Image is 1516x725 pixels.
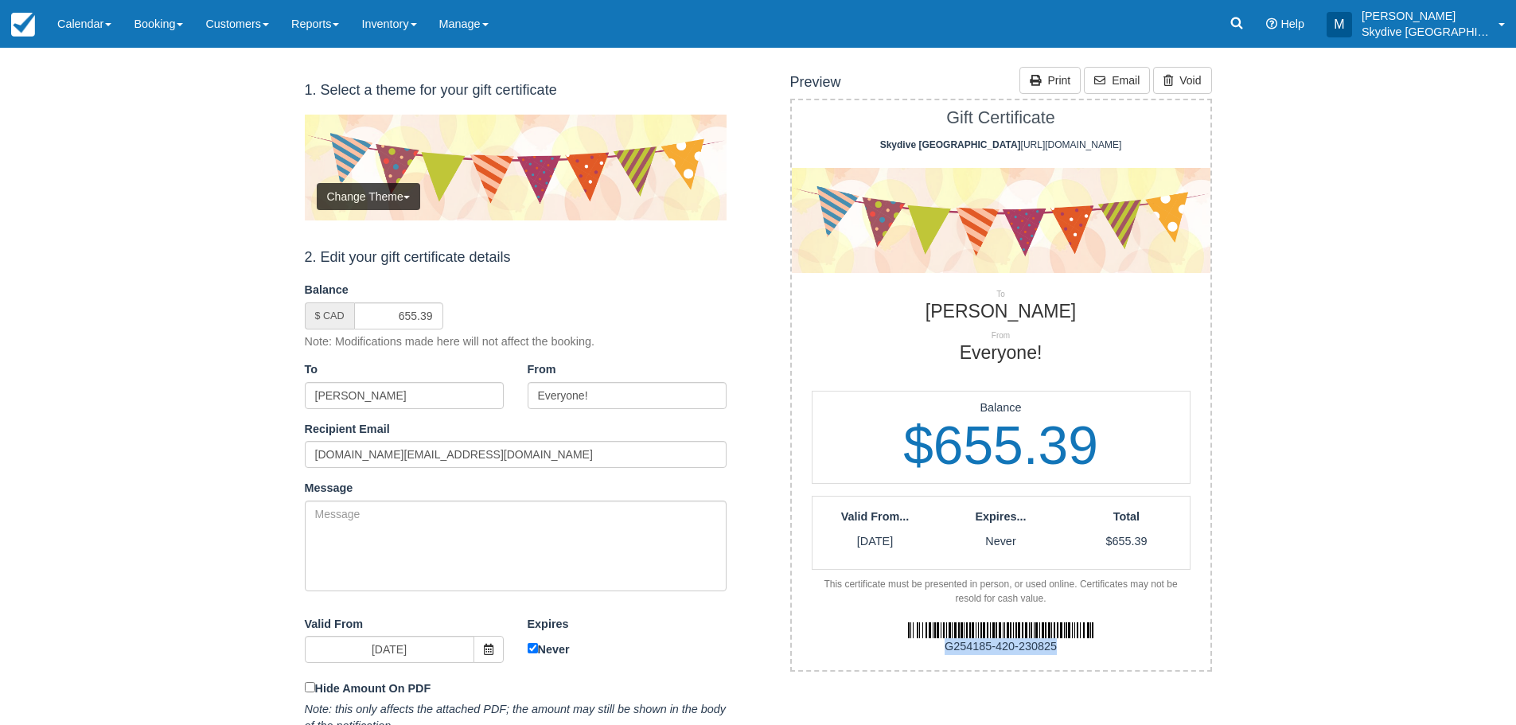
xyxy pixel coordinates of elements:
h4: Preview [790,75,841,91]
input: Name [528,382,727,409]
strong: Skydive [GEOGRAPHIC_DATA] [880,139,1021,150]
label: Balance [305,282,349,298]
input: Email [305,441,727,468]
label: To [305,361,345,378]
strong: Expires... [975,510,1026,523]
label: Never [528,640,727,658]
strong: Valid From... [841,510,910,523]
span: [URL][DOMAIN_NAME] [880,139,1122,150]
h1: Gift Certificate [780,108,1222,127]
div: M [1327,12,1352,37]
h2: Everyone! [780,343,1222,363]
i: Help [1266,18,1277,29]
h4: 1. Select a theme for your gift certificate [305,83,727,99]
p: Note: Modifications made here will not affect the booking. [305,333,595,350]
p: [DATE] [813,533,938,550]
h4: 2. Edit your gift certificate details [305,250,727,266]
h2: [PERSON_NAME] [780,302,1222,322]
small: $ CAD [315,310,345,322]
strong: Total [1113,510,1140,523]
p: Skydive [GEOGRAPHIC_DATA] [1362,24,1489,40]
label: Valid From [305,616,364,633]
p: To [780,289,1222,300]
label: Expires [528,616,569,633]
label: Message [305,480,353,497]
label: Hide Amount On PDF [305,679,727,697]
a: Email [1084,67,1150,94]
a: Void [1153,67,1211,94]
label: Recipient Email [305,421,390,438]
span: Help [1280,18,1304,30]
img: celebration.png [305,115,727,220]
p: Never [937,533,1063,550]
p: $655.39 [1063,533,1189,550]
input: Never [528,643,538,653]
button: Change Theme [317,183,420,210]
img: celebration.png [792,168,1210,273]
input: Hide Amount On PDF [305,682,315,692]
a: Print [1019,67,1081,94]
div: This certificate must be presented in person, or used online. Certificates may not be resold for ... [812,578,1191,605]
p: From [780,330,1222,341]
div: G254185-420-230825 [780,638,1222,655]
img: checkfront-main-nav-mini-logo.png [11,13,35,37]
h1: $655.39 [813,416,1190,475]
input: 0.00 [354,302,443,329]
p: [PERSON_NAME] [1362,8,1489,24]
p: Balance [813,400,1190,416]
label: From [528,361,567,378]
input: Name [305,382,504,409]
